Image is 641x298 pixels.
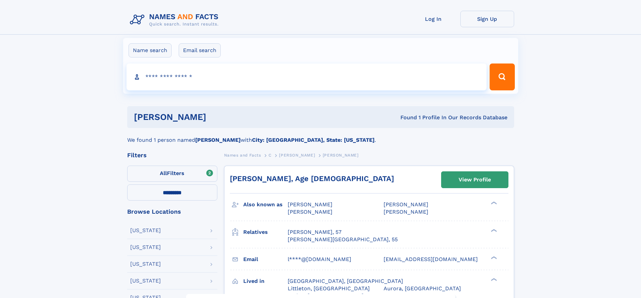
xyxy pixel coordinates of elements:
[127,166,217,182] label: Filters
[195,137,241,143] b: [PERSON_NAME]
[288,285,370,292] span: Littleton, [GEOGRAPHIC_DATA]
[288,201,332,208] span: [PERSON_NAME]
[489,228,497,232] div: ❯
[252,137,375,143] b: City: [GEOGRAPHIC_DATA], State: [US_STATE]
[130,245,161,250] div: [US_STATE]
[288,209,332,215] span: [PERSON_NAME]
[130,228,161,233] div: [US_STATE]
[243,199,288,210] h3: Also known as
[129,43,172,57] label: Name search
[127,152,217,158] div: Filters
[441,172,508,188] a: View Profile
[243,226,288,238] h3: Relatives
[243,275,288,287] h3: Lived in
[269,151,272,159] a: C
[127,11,224,29] img: Logo Names and Facts
[384,209,428,215] span: [PERSON_NAME]
[127,209,217,215] div: Browse Locations
[303,114,507,121] div: Found 1 Profile In Our Records Database
[243,254,288,265] h3: Email
[130,278,161,284] div: [US_STATE]
[127,128,514,144] div: We found 1 person named with .
[489,201,497,205] div: ❯
[127,63,487,90] input: search input
[489,255,497,260] div: ❯
[224,151,261,159] a: Names and Facts
[288,236,398,243] a: [PERSON_NAME][GEOGRAPHIC_DATA], 55
[130,261,161,267] div: [US_STATE]
[323,153,359,158] span: [PERSON_NAME]
[230,174,394,183] a: [PERSON_NAME], Age [DEMOGRAPHIC_DATA]
[406,11,460,27] a: Log In
[288,278,403,284] span: [GEOGRAPHIC_DATA], [GEOGRAPHIC_DATA]
[134,113,304,121] h1: [PERSON_NAME]
[160,170,167,176] span: All
[489,277,497,282] div: ❯
[459,172,491,187] div: View Profile
[269,153,272,158] span: C
[490,63,514,90] button: Search Button
[179,43,221,57] label: Email search
[279,153,315,158] span: [PERSON_NAME]
[384,285,461,292] span: Aurora, [GEOGRAPHIC_DATA]
[384,256,478,262] span: [EMAIL_ADDRESS][DOMAIN_NAME]
[288,228,342,236] a: [PERSON_NAME], 57
[460,11,514,27] a: Sign Up
[384,201,428,208] span: [PERSON_NAME]
[279,151,315,159] a: [PERSON_NAME]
